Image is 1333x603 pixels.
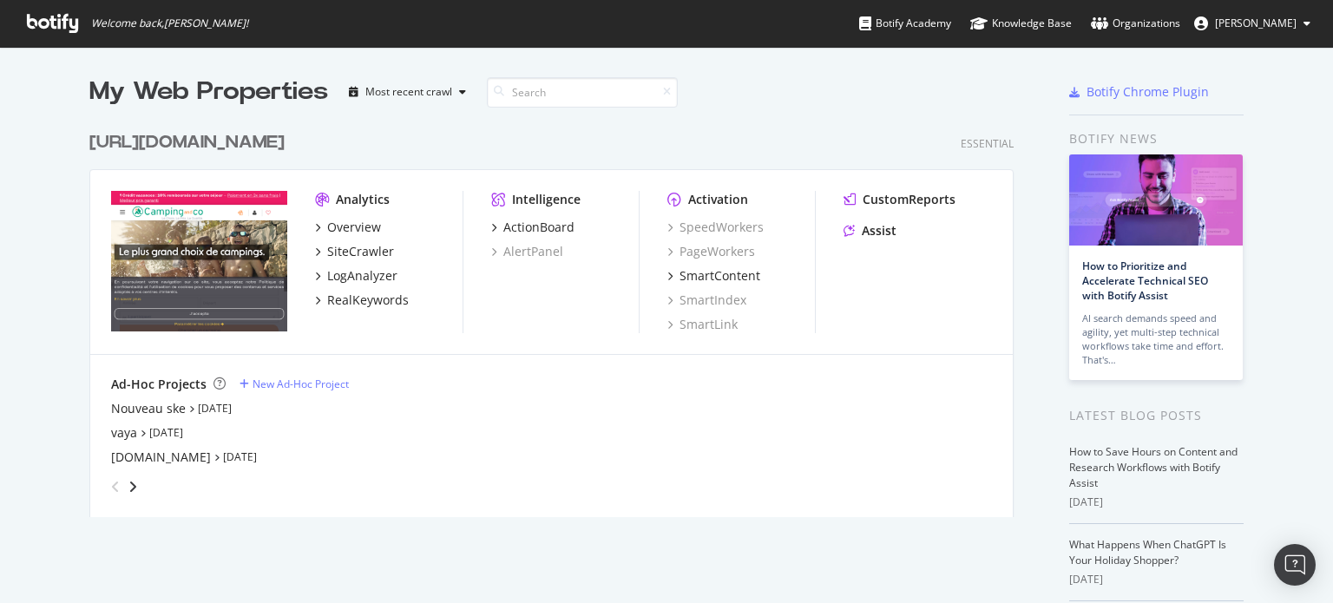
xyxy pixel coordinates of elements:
[667,292,746,309] a: SmartIndex
[104,473,127,501] div: angle-left
[1087,83,1209,101] div: Botify Chrome Plugin
[111,376,207,393] div: Ad-Hoc Projects
[1069,495,1244,510] div: [DATE]
[1082,311,1230,367] div: AI search demands speed and agility, yet multi-step technical workflows take time and effort. Tha...
[111,424,137,442] a: vaya
[253,377,349,391] div: New Ad-Hoc Project
[1069,537,1226,567] a: What Happens When ChatGPT Is Your Holiday Shopper?
[327,219,381,236] div: Overview
[1274,544,1316,586] div: Open Intercom Messenger
[315,243,394,260] a: SiteCrawler
[111,400,186,417] a: Nouveau ske
[961,136,1014,151] div: Essential
[315,267,397,285] a: LogAnalyzer
[315,292,409,309] a: RealKeywords
[503,219,575,236] div: ActionBoard
[240,377,349,391] a: New Ad-Hoc Project
[365,87,452,97] div: Most recent crawl
[1215,16,1297,30] span: frédéric kinzi
[89,75,328,109] div: My Web Properties
[844,191,955,208] a: CustomReports
[1069,129,1244,148] div: Botify news
[487,77,678,108] input: Search
[680,267,760,285] div: SmartContent
[667,219,764,236] a: SpeedWorkers
[862,222,896,239] div: Assist
[1082,259,1208,303] a: How to Prioritize and Accelerate Technical SEO with Botify Assist
[859,15,951,32] div: Botify Academy
[512,191,581,208] div: Intelligence
[327,267,397,285] div: LogAnalyzer
[667,316,738,333] a: SmartLink
[688,191,748,208] div: Activation
[89,130,292,155] a: [URL][DOMAIN_NAME]
[1069,83,1209,101] a: Botify Chrome Plugin
[223,449,257,464] a: [DATE]
[127,478,139,495] div: angle-right
[667,267,760,285] a: SmartContent
[491,243,563,260] a: AlertPanel
[1069,444,1238,490] a: How to Save Hours on Content and Research Workflows with Botify Assist
[327,243,394,260] div: SiteCrawler
[89,130,285,155] div: [URL][DOMAIN_NAME]
[111,191,287,331] img: fr.camping-and-co.com
[111,449,211,466] a: [DOMAIN_NAME]
[863,191,955,208] div: CustomReports
[1069,406,1244,425] div: Latest Blog Posts
[342,78,473,106] button: Most recent crawl
[1180,10,1324,37] button: [PERSON_NAME]
[336,191,390,208] div: Analytics
[1091,15,1180,32] div: Organizations
[970,15,1072,32] div: Knowledge Base
[667,243,755,260] a: PageWorkers
[315,219,381,236] a: Overview
[89,109,1028,517] div: grid
[844,222,896,239] a: Assist
[198,401,232,416] a: [DATE]
[91,16,248,30] span: Welcome back, [PERSON_NAME] !
[1069,572,1244,587] div: [DATE]
[149,425,183,440] a: [DATE]
[327,292,409,309] div: RealKeywords
[1069,154,1243,246] img: How to Prioritize and Accelerate Technical SEO with Botify Assist
[491,219,575,236] a: ActionBoard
